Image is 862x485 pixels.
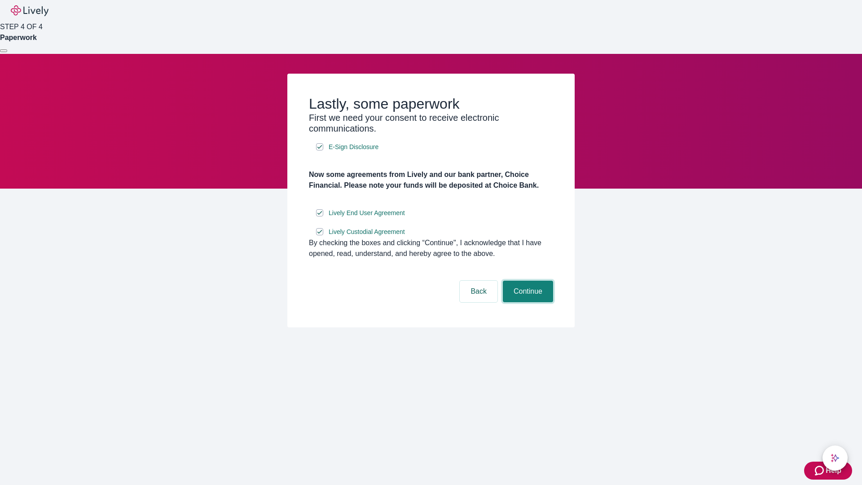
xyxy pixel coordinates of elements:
[327,226,407,238] a: e-sign disclosure document
[327,207,407,219] a: e-sign disclosure document
[309,169,553,191] h4: Now some agreements from Lively and our bank partner, Choice Financial. Please note your funds wi...
[822,445,848,471] button: chat
[11,5,48,16] img: Lively
[804,462,852,480] button: Zendesk support iconHelp
[815,465,826,476] svg: Zendesk support icon
[329,142,378,152] span: E-Sign Disclosure
[329,227,405,237] span: Lively Custodial Agreement
[826,465,841,476] span: Help
[503,281,553,302] button: Continue
[309,238,553,259] div: By checking the boxes and clicking “Continue", I acknowledge that I have opened, read, understand...
[460,281,497,302] button: Back
[309,112,553,134] h3: First we need your consent to receive electronic communications.
[309,95,553,112] h2: Lastly, some paperwork
[329,208,405,218] span: Lively End User Agreement
[831,454,840,463] svg: Lively AI Assistant
[327,141,380,153] a: e-sign disclosure document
